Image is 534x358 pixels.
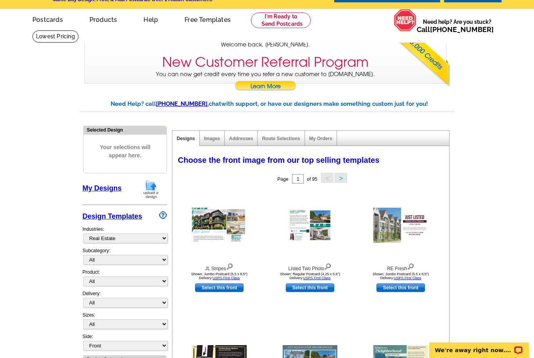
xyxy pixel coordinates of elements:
[84,126,167,134] div: Selected Design
[82,247,167,269] div: Subcategory:
[262,136,300,141] a: Route Selections
[335,173,347,183] button: >
[226,262,233,270] img: view design details
[373,208,428,243] img: RE Fresh
[111,100,455,109] div: Need Help? call , with support, or have our designers make something custom just for you!
[407,262,414,270] img: view design details
[176,272,262,280] div: Shown: Jumbo Postcard (5.5 x 8.5") Delivery:
[424,333,534,358] iframe: LiveChat chat widget
[141,179,161,199] img: upload-design
[178,156,380,164] span: Choose the front image from our top selling templates
[267,262,353,272] div: Listed Two Photo
[156,100,208,107] a: [PHONE_NUMBER]
[309,136,332,141] a: My Orders
[307,176,317,182] span: of 95
[286,283,334,292] a: use this design
[195,283,244,292] a: use this design
[267,272,353,280] div: Shown: Regular Postcard (4.25 x 5.6") Delivery:
[159,211,167,219] img: design-wizard-help-icon.png
[82,333,167,351] div: Side:
[204,136,220,141] a: Images
[209,100,221,107] span: chat
[192,208,247,243] img: JL Stripes
[213,276,240,280] a: USPS First Class
[82,269,167,290] div: Product:
[82,212,142,220] a: Design Templates
[221,41,310,49] span: Welcome back, [PERSON_NAME].
[358,262,444,272] div: RE Fresh
[162,54,369,70] h3: New Customer Referral Program
[82,312,167,333] div: Sizes:
[131,10,170,28] a: Help
[321,173,333,183] button: <
[303,276,331,280] a: USPS First Class
[85,70,446,93] p: You can now get credit every time you refer a new customer to [DOMAIN_NAME].
[82,184,122,192] a: My Designs
[177,136,195,141] a: Designs
[394,9,417,32] img: help
[358,272,444,280] div: Shown: Jumbo Postcard (5.5 x 8.5") Delivery:
[82,222,167,247] div: Industries:
[82,290,167,312] div: Delivery:
[229,136,253,141] a: Addresses
[235,81,296,93] a: Learn More
[376,283,425,292] a: use this design
[90,135,161,167] span: Your selections will appear here.
[430,25,494,34] a: [PHONE_NUMBER]
[176,262,262,272] div: JL Stripes
[278,176,289,182] span: Page
[20,10,75,28] a: Postcards
[417,18,498,34] span: Need help? Are you stuck?
[417,25,494,34] span: Call
[172,10,243,28] a: Free Templates
[77,10,130,28] a: Products
[394,276,421,280] a: USPS First Class
[324,262,332,270] img: view design details
[288,208,332,242] img: Listed Two Photo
